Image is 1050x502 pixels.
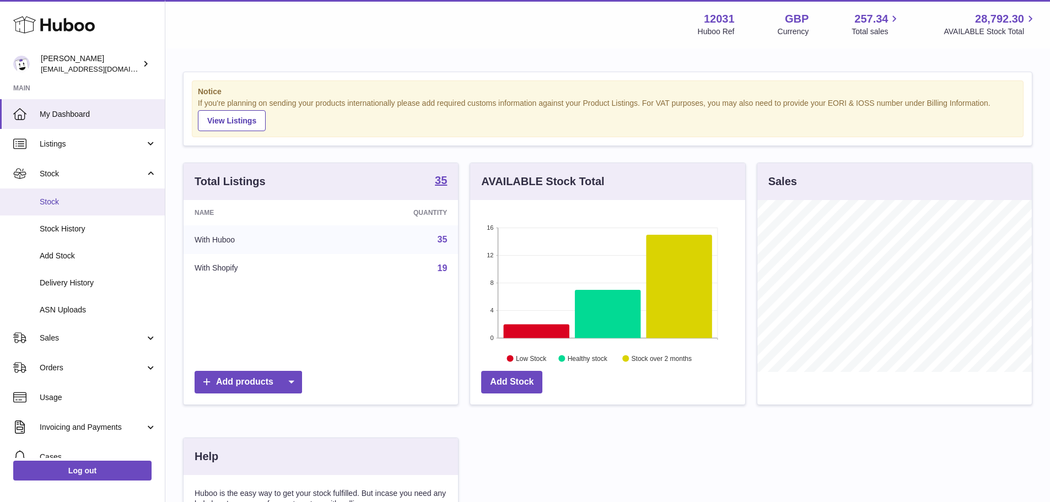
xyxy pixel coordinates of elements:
[13,461,152,481] a: Log out
[198,98,1017,131] div: If you're planning on sending your products internationally please add required customs informati...
[975,12,1024,26] span: 28,792.30
[704,12,735,26] strong: 12031
[852,12,901,37] a: 257.34 Total sales
[198,110,266,131] a: View Listings
[195,174,266,189] h3: Total Listings
[40,305,157,315] span: ASN Uploads
[698,26,735,37] div: Huboo Ref
[40,197,157,207] span: Stock
[40,333,145,343] span: Sales
[195,449,218,464] h3: Help
[184,254,332,283] td: With Shopify
[944,26,1037,37] span: AVAILABLE Stock Total
[184,225,332,254] td: With Huboo
[491,307,494,314] text: 4
[40,278,157,288] span: Delivery History
[944,12,1037,37] a: 28,792.30 AVAILABLE Stock Total
[184,200,332,225] th: Name
[13,56,30,72] img: internalAdmin-12031@internal.huboo.com
[435,175,447,188] a: 35
[40,169,145,179] span: Stock
[40,109,157,120] span: My Dashboard
[481,174,604,189] h3: AVAILABLE Stock Total
[40,452,157,462] span: Cases
[852,26,901,37] span: Total sales
[438,263,448,273] a: 19
[40,422,145,433] span: Invoicing and Payments
[198,87,1017,97] strong: Notice
[632,354,692,362] text: Stock over 2 months
[568,354,608,362] text: Healthy stock
[435,175,447,186] strong: 35
[41,53,140,74] div: [PERSON_NAME]
[332,200,459,225] th: Quantity
[195,371,302,393] a: Add products
[40,224,157,234] span: Stock History
[40,392,157,403] span: Usage
[778,26,809,37] div: Currency
[487,252,494,258] text: 12
[768,174,797,189] h3: Sales
[785,12,809,26] strong: GBP
[491,279,494,286] text: 8
[40,139,145,149] span: Listings
[40,251,157,261] span: Add Stock
[41,64,162,73] span: [EMAIL_ADDRESS][DOMAIN_NAME]
[40,363,145,373] span: Orders
[487,224,494,231] text: 16
[854,12,888,26] span: 257.34
[491,334,494,341] text: 0
[481,371,542,393] a: Add Stock
[516,354,547,362] text: Low Stock
[438,235,448,244] a: 35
